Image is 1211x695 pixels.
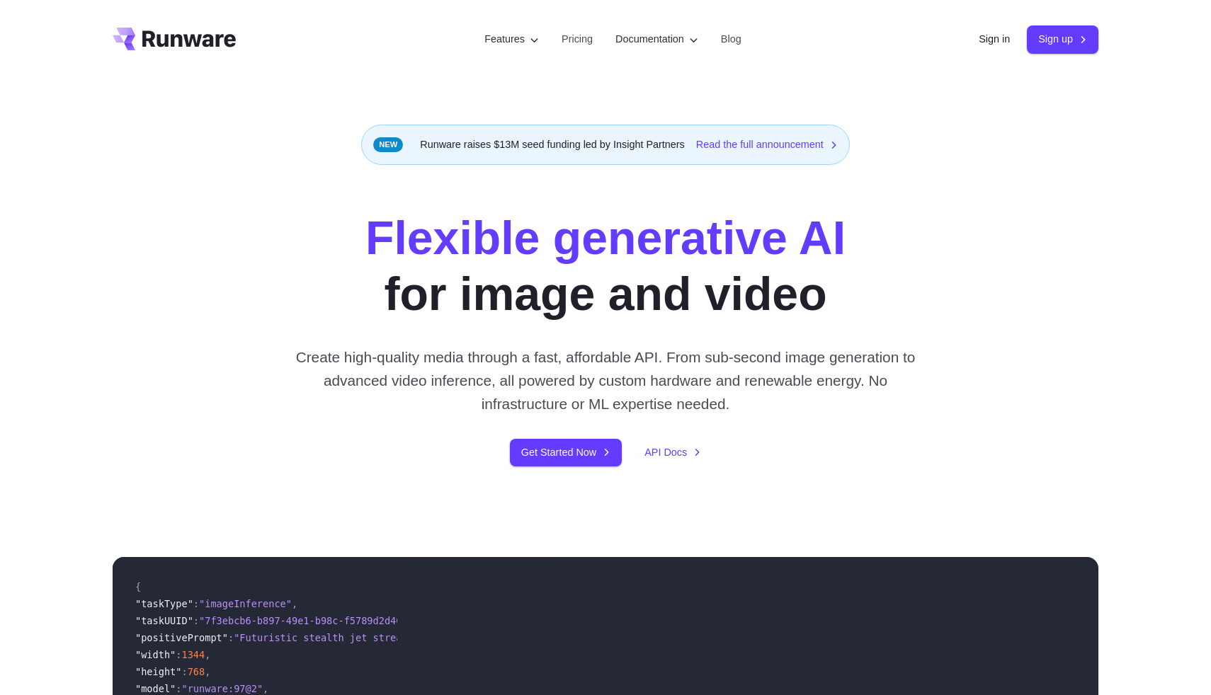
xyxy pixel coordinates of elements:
[292,598,297,609] span: ,
[562,31,593,47] a: Pricing
[234,632,761,643] span: "Futuristic stealth jet streaking through a neon-lit cityscape with glowing purple exhaust"
[721,31,741,47] a: Blog
[205,666,210,677] span: ,
[135,598,193,609] span: "taskType"
[199,615,419,626] span: "7f3ebcb6-b897-49e1-b98c-f5789d2d40d7"
[361,125,850,165] div: Runware raises $13M seed funding led by Insight Partners
[696,137,838,153] a: Read the full announcement
[176,683,181,694] span: :
[113,28,236,50] a: Go to /
[181,666,187,677] span: :
[979,31,1010,47] a: Sign in
[484,31,539,47] label: Features
[181,683,263,694] span: "runware:97@2"
[615,31,698,47] label: Documentation
[193,598,199,609] span: :
[263,683,268,694] span: ,
[290,345,921,416] p: Create high-quality media through a fast, affordable API. From sub-second image generation to adv...
[135,632,228,643] span: "positivePrompt"
[228,632,234,643] span: :
[193,615,199,626] span: :
[181,649,205,660] span: 1344
[135,683,176,694] span: "model"
[135,649,176,660] span: "width"
[188,666,205,677] span: 768
[205,649,210,660] span: ,
[135,615,193,626] span: "taskUUID"
[199,598,292,609] span: "imageInference"
[365,212,846,264] strong: Flexible generative AI
[135,581,141,592] span: {
[1027,25,1098,53] a: Sign up
[135,666,181,677] span: "height"
[510,439,622,466] a: Get Started Now
[365,210,846,323] h1: for image and video
[644,444,701,461] a: API Docs
[176,649,181,660] span: :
